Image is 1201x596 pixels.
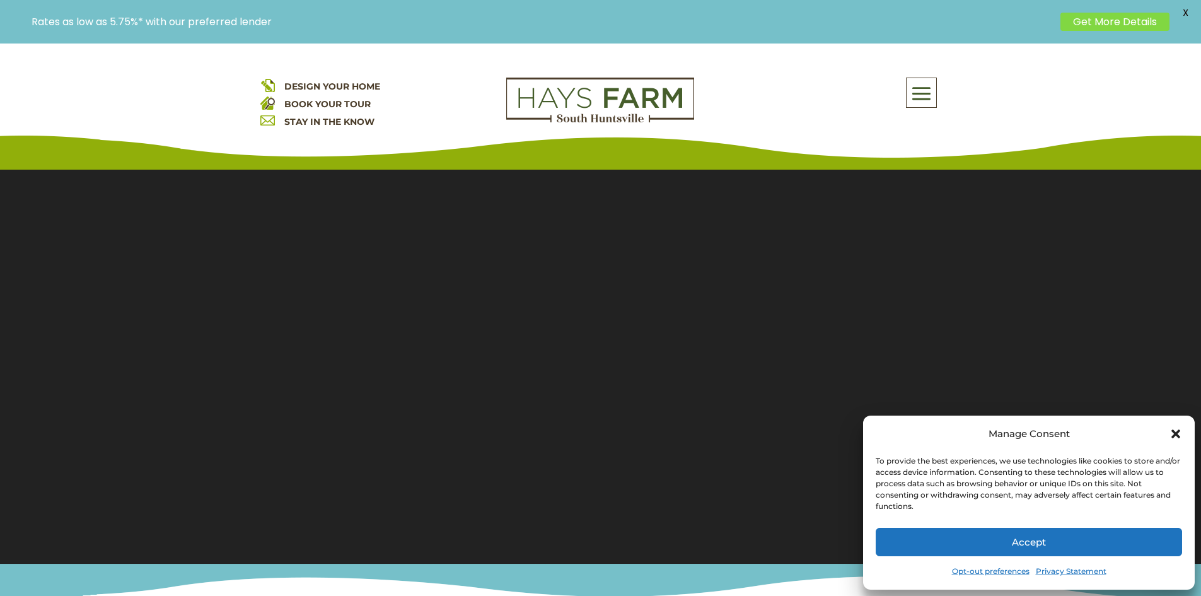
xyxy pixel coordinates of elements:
[876,455,1181,512] div: To provide the best experiences, we use technologies like cookies to store and/or access device i...
[506,114,694,126] a: hays farm homes huntsville development
[506,78,694,123] img: Logo
[32,16,1054,28] p: Rates as low as 5.75%* with our preferred lender
[989,425,1070,443] div: Manage Consent
[876,528,1182,556] button: Accept
[260,95,275,110] img: book your home tour
[284,98,371,110] a: BOOK YOUR TOUR
[284,81,380,92] a: DESIGN YOUR HOME
[1036,563,1106,580] a: Privacy Statement
[1176,3,1195,22] span: X
[284,116,374,127] a: STAY IN THE KNOW
[952,563,1030,580] a: Opt-out preferences
[260,78,275,92] img: design your home
[1169,428,1182,440] div: Close dialog
[1060,13,1169,31] a: Get More Details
